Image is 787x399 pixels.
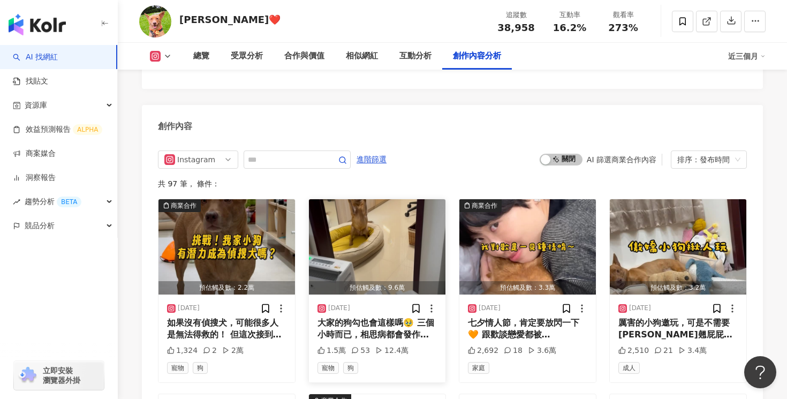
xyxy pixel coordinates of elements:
[677,151,731,168] div: 排序：發布時間
[158,281,295,295] div: 預估觸及數：2.2萬
[497,22,534,33] span: 38,958
[139,5,171,37] img: KOL Avatar
[317,317,437,341] div: 大家的狗勾也會這樣嗎🥹 三個小時而已，相思病都會發作🥹🥹
[343,362,358,374] span: 狗
[25,190,81,214] span: 趨勢分析
[587,155,656,164] div: AI 篩選商業合作內容
[193,362,208,374] span: 狗
[459,199,596,295] button: 商業合作預估觸及數：3.3萬
[459,199,596,295] img: post-image
[608,22,638,33] span: 273%
[25,93,47,117] span: 資源庫
[13,76,48,87] a: 找貼文
[346,50,378,63] div: 相似網紅
[610,199,746,295] img: post-image
[399,50,432,63] div: 互動分析
[603,10,644,20] div: 觀看率
[618,362,640,374] span: 成人
[284,50,324,63] div: 合作與價值
[203,345,217,356] div: 2
[728,48,766,65] div: 近三個月
[43,366,80,385] span: 立即安裝 瀏覽器外掛
[504,345,523,356] div: 18
[13,198,20,206] span: rise
[468,362,489,374] span: 家庭
[328,304,350,313] div: [DATE]
[453,50,501,63] div: 創作內容分析
[356,150,387,168] button: 進階篩選
[158,199,295,295] img: post-image
[553,22,586,33] span: 16.2%
[528,345,556,356] div: 3.6萬
[654,345,673,356] div: 21
[357,151,387,168] span: 進階篩選
[222,345,244,356] div: 2萬
[610,281,746,295] div: 預估觸及數：3.2萬
[167,345,198,356] div: 1,324
[179,13,281,26] div: [PERSON_NAME]❤️
[13,124,102,135] a: 效益預測報告ALPHA
[13,172,56,183] a: 洞察報告
[178,304,200,313] div: [DATE]
[158,179,747,188] div: 共 97 筆 ， 條件：
[317,345,346,356] div: 1.5萬
[171,200,196,211] div: 商業合作
[351,345,370,356] div: 53
[158,121,192,132] div: 創作內容
[231,50,263,63] div: 受眾分析
[375,345,408,356] div: 12.4萬
[618,317,738,341] div: 厲害的小狗邀玩，可是不需要[PERSON_NAME]翹屁屁的，躺在床上使個幾招，人類就自己上門了😎
[610,199,746,295] button: 預估觸及數：3.2萬
[678,345,707,356] div: 3.4萬
[177,151,212,168] div: Instagram
[167,362,188,374] span: 寵物
[549,10,590,20] div: 互動率
[13,148,56,159] a: 商案媒合
[193,50,209,63] div: 總覽
[479,304,501,313] div: [DATE]
[309,281,445,295] div: 預估觸及數：9.6萬
[468,345,498,356] div: 2,692
[17,367,38,384] img: chrome extension
[629,304,651,313] div: [DATE]
[744,356,776,388] iframe: Help Scout Beacon - Open
[472,200,497,211] div: 商業合作
[167,317,286,341] div: 如果沒有偵搜犬，可能很多人是無法得救的！ 但這次接到[PERSON_NAME]星球 @[DOMAIN_NAME] 、台灣偵搜犬協會 @tdda_2018 的邀約才知道，這些英雄小狗的訓練、醫療、...
[57,197,81,207] div: BETA
[13,52,58,63] a: searchAI 找網紅
[14,361,104,390] a: chrome extension立即安裝 瀏覽器外掛
[9,14,66,35] img: logo
[496,10,536,20] div: 追蹤數
[309,199,445,295] button: 預估觸及數：9.6萬
[459,281,596,295] div: 預估觸及數：3.3萬
[309,199,445,295] img: post-image
[25,214,55,238] span: 競品分析
[468,317,587,341] div: 七夕情人節，肯定要放閃一下🧡 跟歡談戀愛都被 @furbo_taiwan_official 拍下來了，真是害羞>\\\<
[618,345,649,356] div: 2,510
[158,199,295,295] button: 商業合作預估觸及數：2.2萬
[317,362,339,374] span: 寵物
